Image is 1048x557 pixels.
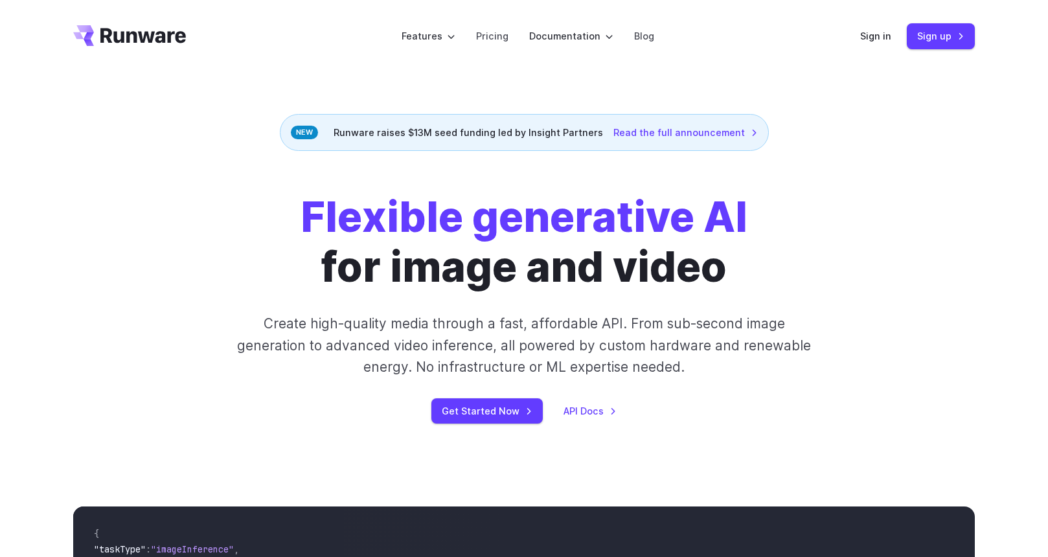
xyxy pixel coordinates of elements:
[476,28,508,43] a: Pricing
[431,398,543,424] a: Get Started Now
[529,28,613,43] label: Documentation
[634,28,654,43] a: Blog
[402,28,455,43] label: Features
[94,543,146,555] span: "taskType"
[564,404,617,418] a: API Docs
[73,25,186,46] a: Go to /
[280,114,769,151] div: Runware raises $13M seed funding led by Insight Partners
[146,543,151,555] span: :
[301,192,747,292] h1: for image and video
[236,313,813,378] p: Create high-quality media through a fast, affordable API. From sub-second image generation to adv...
[860,28,891,43] a: Sign in
[301,192,747,242] strong: Flexible generative AI
[907,23,975,49] a: Sign up
[151,543,234,555] span: "imageInference"
[94,528,99,540] span: {
[613,125,758,140] a: Read the full announcement
[234,543,239,555] span: ,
